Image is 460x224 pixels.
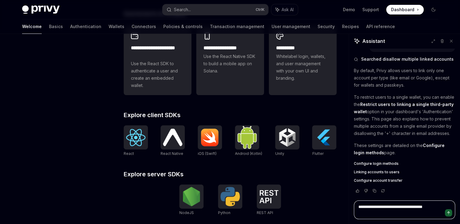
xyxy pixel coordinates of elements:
[163,19,203,34] a: Policies & controls
[124,151,134,156] span: React
[182,187,201,206] img: NodeJS
[354,67,455,89] p: By default, Privy allows users to link only one account per type (like email or Google), except f...
[276,53,329,82] span: Whitelabel login, wallets, and user management with your own UI and branding.
[282,7,294,13] span: Ask AI
[132,19,156,34] a: Connectors
[354,102,454,114] strong: Restrict users to linking a single third-party wallet
[354,170,455,174] a: Linking accounts to users
[235,151,262,156] span: Android (Kotlin)
[354,94,455,137] p: To restrict users to a single wallet, you can enable the option in your dashboard's 'Authenticati...
[354,161,455,166] a: Configure login methods
[257,184,281,216] a: REST APIREST API
[124,171,184,177] span: Explore server SDKs
[318,19,335,34] a: Security
[354,178,403,183] span: Configure account transfer
[124,125,148,157] a: ReactReact
[210,19,264,34] a: Transaction management
[342,19,359,34] a: Recipes
[312,125,336,157] a: FlutterFlutter
[218,184,242,216] a: PythonPython
[198,151,217,156] span: iOS (Swift)
[362,7,379,13] a: Support
[269,26,337,95] a: **** *****Whitelabel login, wallets, and user management with your own UI and branding.
[22,19,42,34] a: Welcome
[237,126,257,149] img: Android (Kotlin)
[179,210,194,215] span: NodeJS
[220,187,240,206] img: Python
[124,112,181,118] span: Explore client SDKs
[386,5,424,14] a: Dashboard
[161,151,183,156] span: React Native
[259,190,279,203] img: REST API
[163,129,182,146] img: React Native
[196,26,264,95] a: **** **** **** ***Use the React Native SDK to build a mobile app on Solana.
[275,125,299,157] a: UnityUnity
[256,7,265,12] span: Ctrl K
[366,19,395,34] a: API reference
[200,128,220,146] img: iOS (Swift)
[343,7,355,13] a: Demo
[354,56,455,62] button: Searched disallow multiple linked accounts
[361,56,454,62] span: Searched disallow multiple linked accounts
[49,19,63,34] a: Basics
[354,170,400,174] span: Linking accounts to users
[278,128,297,147] img: Unity
[22,5,60,14] img: dark logo
[354,142,455,156] p: These settings are detailed on the page.
[235,125,262,157] a: Android (Kotlin)Android (Kotlin)
[161,125,185,157] a: React NativeReact Native
[275,151,284,156] span: Unity
[198,125,222,157] a: iOS (Swift)iOS (Swift)
[391,7,414,13] span: Dashboard
[70,19,101,34] a: Authentication
[272,19,310,34] a: User management
[354,143,445,155] strong: Configure login methods
[131,60,184,89] span: Use the React SDK to authenticate a user and create an embedded wallet.
[362,37,385,45] span: Assistant
[354,161,399,166] span: Configure login methods
[354,178,455,183] a: Configure account transfer
[445,209,452,216] button: Send message
[126,129,145,146] img: React
[218,210,230,215] span: Python
[315,128,334,147] img: Flutter
[204,53,257,75] span: Use the React Native SDK to build a mobile app on Solana.
[162,4,268,15] button: Search...CtrlK
[271,4,298,15] button: Ask AI
[257,210,273,215] span: REST API
[109,19,124,34] a: Wallets
[429,5,438,14] button: Toggle dark mode
[312,151,323,156] span: Flutter
[174,6,191,13] div: Search...
[179,184,204,216] a: NodeJSNodeJS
